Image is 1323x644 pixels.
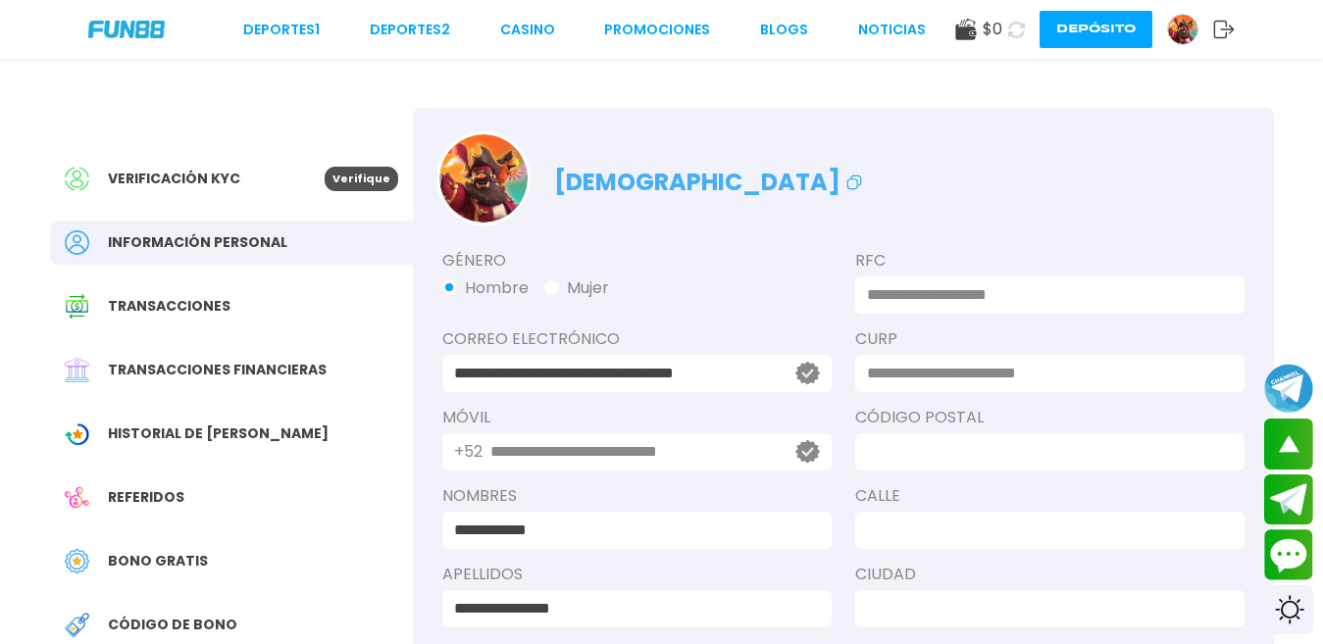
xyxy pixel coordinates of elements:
[604,20,710,40] a: Promociones
[50,221,413,265] a: PersonalInformación personal
[855,406,1245,429] label: Código Postal
[50,412,413,456] a: Wagering TransactionHistorial de [PERSON_NAME]
[983,18,1002,41] span: $ 0
[442,327,832,351] label: Correo electrónico
[858,20,926,40] a: NOTICIAS
[65,230,89,255] img: Personal
[50,539,413,583] a: Free BonusBono Gratis
[65,294,89,319] img: Transaction History
[108,551,208,571] span: Bono Gratis
[108,232,287,253] span: Información personal
[554,155,866,200] p: [DEMOGRAPHIC_DATA]
[108,360,327,380] span: Transacciones financieras
[855,484,1245,508] label: Calle
[108,423,329,444] span: Historial de [PERSON_NAME]
[65,613,89,637] img: Redeem Bonus
[50,348,413,392] a: Financial TransactionTransacciones financieras
[1264,529,1313,580] button: Contact customer service
[1040,11,1152,48] button: Depósito
[108,615,237,635] span: Código de bono
[50,284,413,328] a: Transaction HistoryTransacciones
[1264,585,1313,634] div: Switch theme
[108,169,240,189] span: Verificación KYC
[50,157,413,201] a: Verificación KYCVerifique
[1264,363,1313,414] button: Join telegram channel
[65,485,89,510] img: Referral
[1167,14,1213,45] a: Avatar
[855,327,1245,351] label: CURP
[88,21,165,37] img: Company Logo
[442,249,832,272] label: Género
[544,276,609,300] button: Mujer
[243,20,320,40] a: Deportes1
[500,20,555,40] a: CASINO
[1168,15,1197,44] img: Avatar
[760,20,808,40] a: BLOGS
[855,249,1245,272] label: RFC
[325,167,398,191] p: Verifique
[65,549,89,573] img: Free Bonus
[1264,474,1313,525] button: Join telegram
[65,421,89,446] img: Wagering Transaction
[65,358,89,382] img: Financial Transaction
[442,563,832,586] label: APELLIDOS
[855,563,1245,586] label: Ciudad
[442,484,832,508] label: NOMBRES
[50,475,413,520] a: ReferralReferidos
[108,296,230,317] span: Transacciones
[1264,419,1313,470] button: scroll up
[370,20,450,40] a: Deportes2
[439,134,528,223] img: Avatar
[442,276,529,300] button: Hombre
[108,487,184,508] span: Referidos
[454,440,483,464] p: +52
[442,406,832,429] label: Móvil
